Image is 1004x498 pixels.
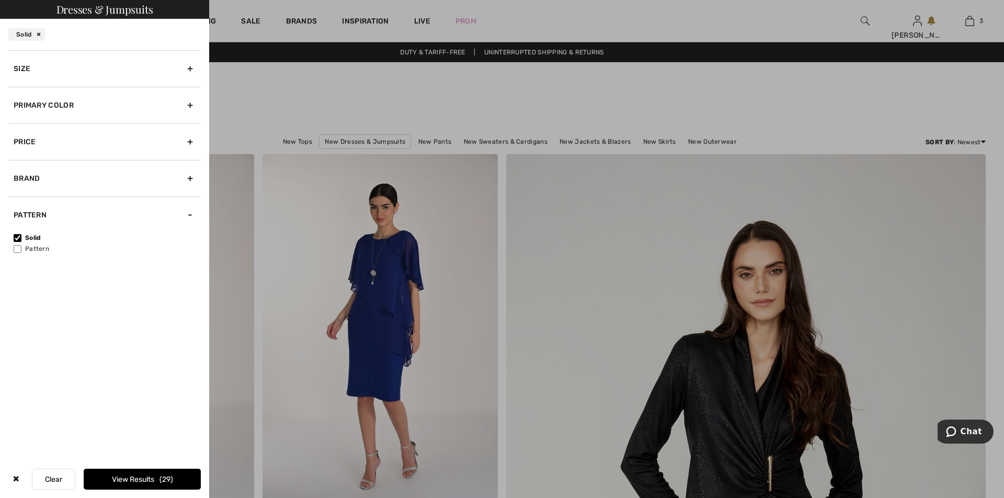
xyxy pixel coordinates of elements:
div: Solid [8,28,45,41]
div: Size [8,50,201,87]
input: Pattern [14,245,21,253]
div: Pattern [8,196,201,233]
button: Clear [32,469,75,490]
iframe: Opens a widget where you can chat to one of our agents [938,420,994,446]
label: Solid [14,233,201,242]
div: Brand [8,160,201,196]
button: View Results29 [84,469,201,490]
div: Primary Color [8,87,201,123]
div: ✖ [8,469,24,490]
input: Solid [14,234,21,242]
span: 29 [159,475,173,484]
label: Pattern [14,244,201,253]
div: Price [8,123,201,160]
